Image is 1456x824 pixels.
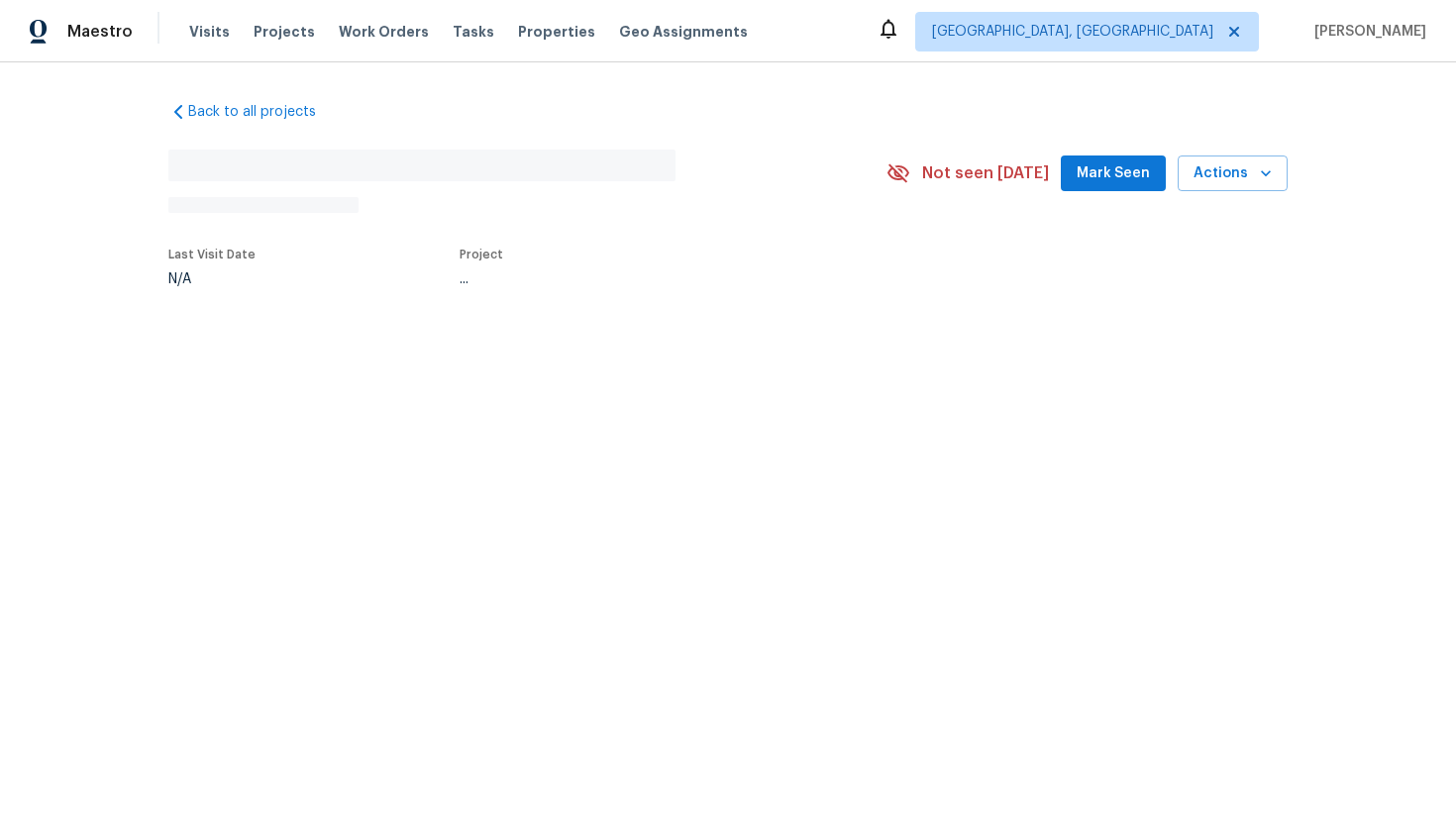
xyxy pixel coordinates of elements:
span: Work Orders [339,22,429,42]
span: Project [460,249,503,260]
span: Not seen [DATE] [922,163,1049,183]
div: N/A [168,272,256,286]
span: Visits [189,22,230,42]
div: ... [460,272,840,286]
a: Back to all projects [168,102,359,122]
span: [PERSON_NAME] [1306,22,1426,42]
button: Actions [1178,155,1288,192]
span: Actions [1194,161,1272,186]
span: [GEOGRAPHIC_DATA], [GEOGRAPHIC_DATA] [932,22,1213,42]
span: Last Visit Date [168,249,256,260]
span: Maestro [67,22,133,42]
span: Geo Assignments [619,22,748,42]
span: Tasks [453,25,494,39]
button: Mark Seen [1061,155,1166,192]
span: Properties [518,22,595,42]
span: Projects [254,22,315,42]
span: Mark Seen [1077,161,1150,186]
